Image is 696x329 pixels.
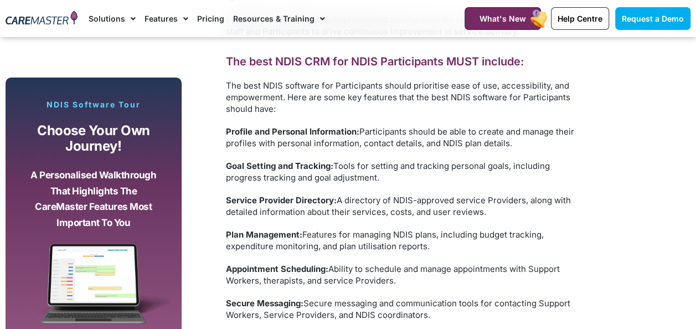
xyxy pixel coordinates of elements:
[226,264,328,274] strong: Appointment Scheduling:
[226,195,337,205] strong: Service Provider Directory:
[226,229,302,240] strong: Plan Management:
[226,298,303,309] strong: Secure Messaging:
[25,123,162,155] p: Choose your own journey!
[17,100,171,110] p: NDIS Software Tour
[226,54,575,69] h2: The best NDIS CRM for NDIS Participants MUST include:
[558,14,602,23] span: Help Centre
[465,7,541,30] a: What's New
[551,7,609,30] a: Help Centre
[622,14,684,23] span: Request a Demo
[226,263,575,286] p: Ability to schedule and manage appointments with Support Workers, therapists, and service Providers.
[226,126,359,137] strong: Profile and Personal Information:
[226,160,575,183] p: Tools for setting and tracking personal goals, including progress tracking and goal adjustment.
[226,161,333,171] strong: Goal Setting and Tracking:
[226,194,575,218] p: A directory of NDIS-approved service Providers, along with detailed information about their servi...
[480,14,526,23] span: What's New
[226,297,575,321] p: Secure messaging and communication tools for contacting Support Workers, Service Providers, and N...
[25,167,162,230] p: A personalised walkthrough that highlights the CareMaster features most important to you
[226,126,575,149] p: Participants should be able to create and manage their profiles with personal information, contac...
[6,11,78,27] img: CareMaster Logo
[615,7,690,30] a: Request a Demo
[226,80,575,115] p: The best NDIS software for Participants should prioritise ease of use, accessibility, and empower...
[226,229,575,252] p: Features for managing NDIS plans, including budget tracking, expenditure monitoring, and plan uti...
